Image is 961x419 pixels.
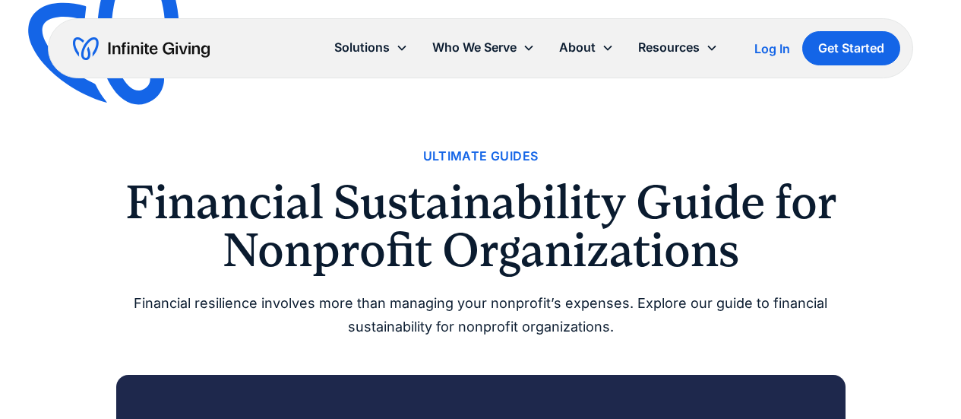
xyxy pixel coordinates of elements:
[754,43,790,55] div: Log In
[547,31,626,64] div: About
[423,146,539,167] a: Ultimate Guides
[116,292,846,338] div: Financial resilience involves more than managing your nonprofit’s expenses. Explore our guide to ...
[802,31,900,65] a: Get Started
[559,37,596,58] div: About
[116,179,846,274] h1: Financial Sustainability Guide for Nonprofit Organizations
[73,37,210,61] a: home
[420,31,547,64] div: Who We Serve
[432,37,517,58] div: Who We Serve
[626,31,730,64] div: Resources
[334,37,390,58] div: Solutions
[754,40,790,58] a: Log In
[638,37,700,58] div: Resources
[322,31,420,64] div: Solutions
